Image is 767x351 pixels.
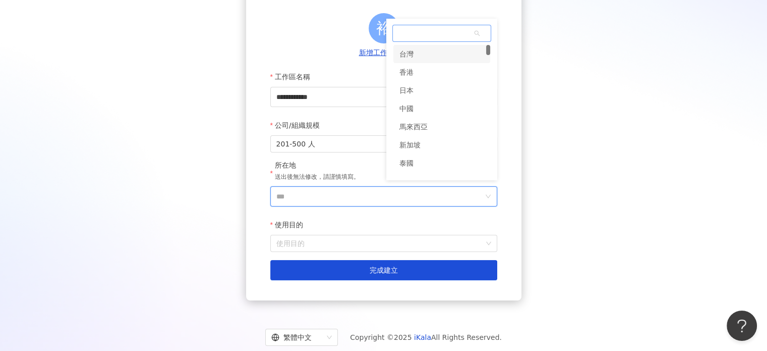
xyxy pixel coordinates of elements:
iframe: Help Scout Beacon - Open [727,311,757,341]
div: 新加坡 [399,136,421,154]
button: 完成建立 [270,260,497,280]
div: 香港 [393,63,490,81]
div: 馬來西亞 [393,118,490,136]
div: 繁體中文 [271,329,323,345]
div: 台灣 [393,45,490,63]
div: 所在地 [275,161,360,171]
span: 201-500 人 [276,136,491,152]
input: 工作區名稱 [270,87,497,107]
div: 馬來西亞 [399,118,428,136]
button: 新增工作區標誌 [356,47,411,59]
label: 使用目的 [270,215,311,235]
label: 公司/組織規模 [270,115,327,135]
span: 完成建立 [370,266,398,274]
p: 送出後無法修改，請謹慎填寫。 [275,172,360,182]
div: 新加坡 [393,136,490,154]
div: 日本 [393,81,490,99]
label: 工作區名稱 [270,67,318,87]
span: down [485,193,491,199]
div: 日本 [399,81,414,99]
div: 中國 [399,99,414,118]
div: 泰國 [399,154,414,172]
div: 泰國 [393,154,490,172]
a: iKala [414,333,431,341]
div: 香港 [399,63,414,81]
div: 中國 [393,99,490,118]
span: 裕 [376,16,391,40]
span: Copyright © 2025 All Rights Reserved. [350,331,502,343]
div: 台灣 [399,45,414,63]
